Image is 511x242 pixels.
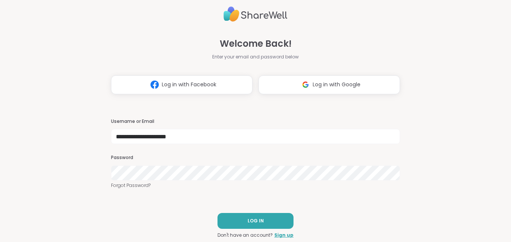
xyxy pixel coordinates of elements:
span: LOG IN [248,217,264,224]
img: ShareWell Logo [224,3,287,25]
a: Forgot Password? [111,182,400,189]
button: Log in with Facebook [111,75,252,94]
span: Welcome Back! [220,37,292,51]
a: Sign up [274,232,294,239]
span: Log in with Facebook [162,81,216,89]
span: Enter your email and password below [212,54,299,60]
button: LOG IN [217,213,294,229]
button: Log in with Google [259,75,400,94]
span: Don't have an account? [217,232,273,239]
img: ShareWell Logomark [148,78,162,92]
h3: Username or Email [111,118,400,125]
h3: Password [111,155,400,161]
span: Log in with Google [313,81,360,89]
img: ShareWell Logomark [298,78,313,92]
